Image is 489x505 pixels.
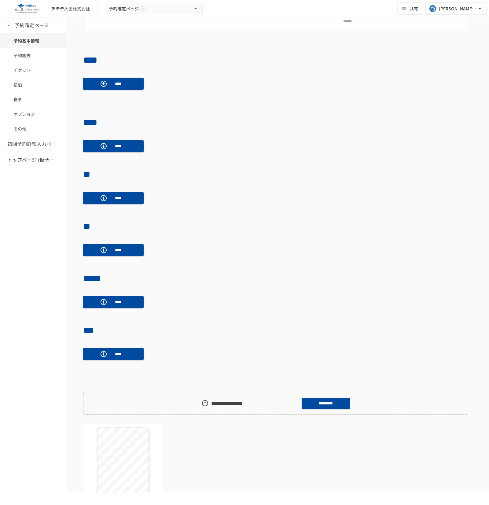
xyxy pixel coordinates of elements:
div: [PERSON_NAME][EMAIL_ADDRESS][DOMAIN_NAME] [439,5,477,13]
span: 予約施設 [13,52,53,59]
span: 予約確定ページ [109,5,139,13]
button: [PERSON_NAME][EMAIL_ADDRESS][DOMAIN_NAME] [425,2,487,15]
button: 予約確定ページ [105,3,203,15]
h6: 初回予約詳細入力ページ [7,140,56,148]
div: Page 1 [83,424,163,504]
h6: トップページ (仮予約一覧) [7,156,56,164]
span: チケット [13,67,53,73]
div: デデデ大王株式会社 [51,6,90,12]
span: 共有 [410,5,418,12]
button: 共有 [397,2,423,15]
span: 食事 [13,96,53,103]
span: 宿泊 [13,81,53,88]
img: eQeGXtYPV2fEKIA3pizDiVdzO5gJTl2ahLbsPaD2E4R [7,4,46,13]
h6: 予約確定ページ [15,21,49,29]
span: その他 [13,125,53,132]
span: 予約基本情報 [13,37,53,44]
span: オプション [13,111,53,117]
